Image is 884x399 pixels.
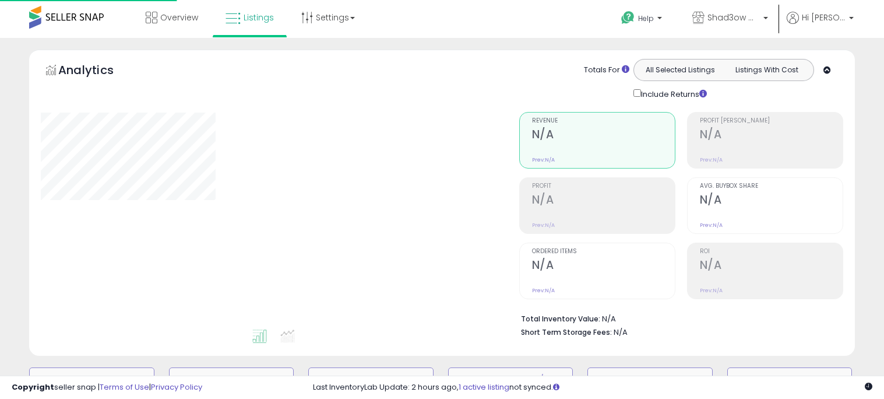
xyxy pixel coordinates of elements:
h2: N/A [700,193,843,209]
h2: N/A [532,193,675,209]
span: Shad3ow Goods & Services [707,12,760,23]
a: Privacy Policy [151,381,202,393]
span: Revenue [532,118,675,124]
small: Prev: N/A [532,222,555,229]
button: Default [29,367,154,391]
button: All Selected Listings [637,62,724,78]
div: seller snap | | [12,382,202,393]
a: 1 active listing [459,381,509,393]
h2: N/A [532,128,675,143]
small: Prev: N/A [532,156,555,163]
span: Hi [PERSON_NAME] [802,12,846,23]
i: Click here to read more about un-synced listings. [553,383,559,391]
span: Ordered Items [532,249,675,255]
span: N/A [614,327,628,338]
button: Listings without Cost [727,367,853,391]
span: Avg. Buybox Share [700,183,843,190]
h2: N/A [532,258,675,274]
strong: Copyright [12,381,54,393]
button: Repricing On [169,367,294,391]
small: Prev: N/A [700,287,723,294]
h5: Analytics [58,62,136,81]
small: Prev: N/A [532,287,555,294]
span: Profit [532,183,675,190]
li: N/A [521,311,834,325]
a: Hi [PERSON_NAME] [787,12,854,38]
div: Last InventoryLab Update: 2 hours ago, not synced. [313,382,872,393]
b: Total Inventory Value: [521,314,600,324]
button: Listings without Min/Max [448,367,573,391]
small: Prev: N/A [700,222,723,229]
a: Help [612,2,674,38]
button: Non Competitive [587,367,713,391]
span: Help [638,13,654,23]
span: Listings [244,12,274,23]
button: Listings With Cost [723,62,810,78]
i: Get Help [621,10,635,25]
a: Terms of Use [100,381,149,393]
div: Totals For [584,65,629,76]
span: ROI [700,249,843,255]
span: Overview [160,12,198,23]
button: Repricing Off [308,367,434,391]
div: Include Returns [625,87,721,100]
h2: N/A [700,128,843,143]
b: Short Term Storage Fees: [521,327,612,337]
span: Profit [PERSON_NAME] [700,118,843,124]
small: Prev: N/A [700,156,723,163]
h2: N/A [700,258,843,274]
